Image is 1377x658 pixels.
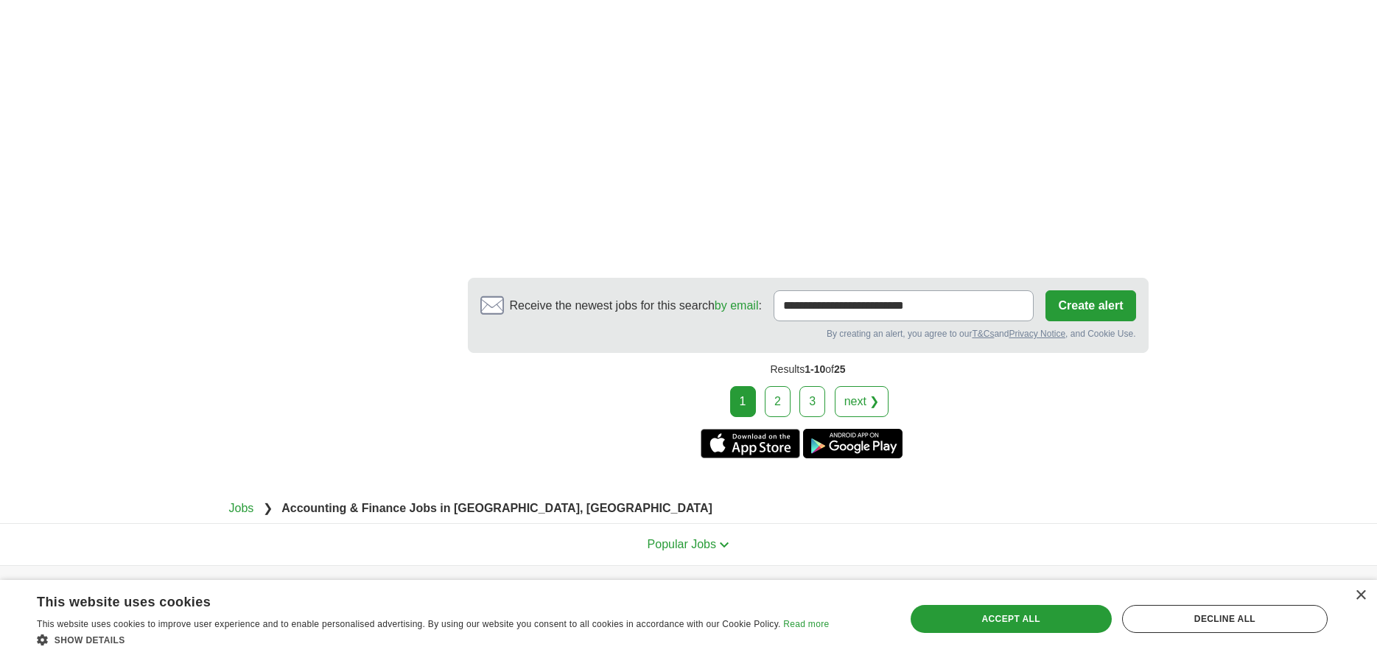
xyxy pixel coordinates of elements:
span: 1-10 [805,363,825,375]
a: Get the iPhone app [701,429,800,458]
span: 25 [834,363,846,375]
a: Read more, opens a new window [783,619,829,629]
a: Get the Android app [803,429,903,458]
div: By creating an alert, you agree to our and , and Cookie Use. [480,327,1136,340]
span: ❯ [263,502,273,514]
span: Show details [55,635,125,645]
a: Privacy Notice [1009,329,1065,339]
a: by email [715,299,759,312]
span: This website uses cookies to improve user experience and to enable personalised advertising. By u... [37,619,781,629]
a: 3 [799,386,825,417]
a: next ❯ [835,386,889,417]
div: Results of [468,353,1149,386]
div: Close [1355,590,1366,601]
button: Create alert [1045,290,1135,321]
div: Decline all [1122,605,1328,633]
span: Popular Jobs [648,538,716,550]
div: 1 [730,386,756,417]
a: Jobs [229,502,254,514]
span: Receive the newest jobs for this search : [510,297,762,315]
a: T&Cs [972,329,994,339]
div: This website uses cookies [37,589,792,611]
img: toggle icon [719,542,729,548]
h4: Country selection [919,566,1149,607]
div: Accept all [911,605,1112,633]
div: Show details [37,632,829,647]
strong: Accounting & Finance Jobs in [GEOGRAPHIC_DATA], [GEOGRAPHIC_DATA] [281,502,712,514]
a: 2 [765,386,791,417]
